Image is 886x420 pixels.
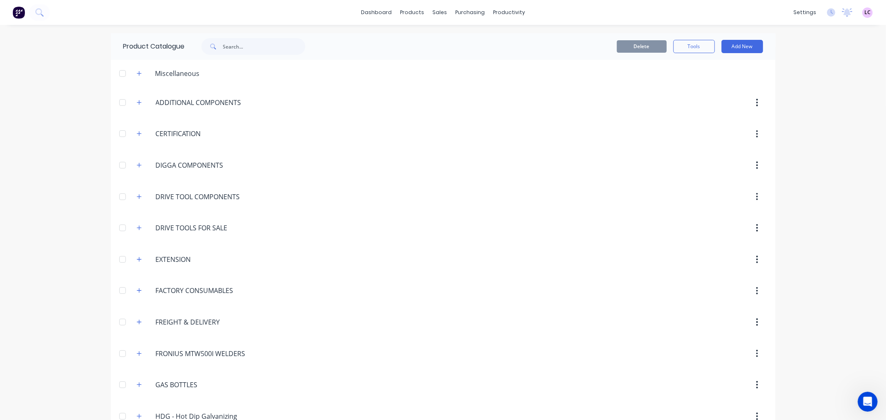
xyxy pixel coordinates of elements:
div: products [396,6,428,19]
span: LC [864,9,871,16]
input: Enter category name [156,286,254,295]
button: Add New [722,40,763,53]
input: Enter category name [156,317,254,327]
a: dashboard [357,6,396,19]
input: Enter category name [156,254,254,264]
input: Enter category name [156,129,254,139]
button: Delete [617,40,667,53]
button: Tools [673,40,715,53]
div: productivity [489,6,529,19]
input: Enter category name [156,98,254,107]
input: Enter category name [156,192,254,202]
div: Product Catalogue [111,33,185,60]
img: Factory [12,6,25,19]
iframe: Intercom live chat [858,392,878,412]
div: settings [789,6,820,19]
input: Enter category name [156,349,254,359]
input: Search... [223,38,305,55]
input: Enter category name [156,223,254,233]
input: Enter category name [156,160,254,170]
div: Miscellaneous [149,68,206,78]
input: Enter category name [156,380,254,390]
div: purchasing [451,6,489,19]
div: sales [428,6,451,19]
